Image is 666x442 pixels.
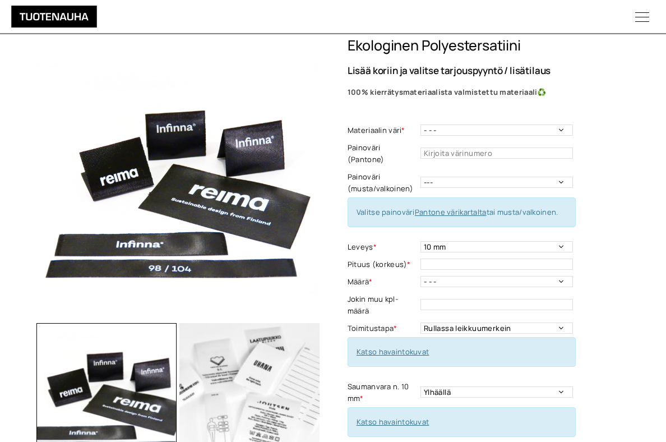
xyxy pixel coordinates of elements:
[348,37,649,54] h1: Ekologinen polyestersatiini
[348,86,649,98] p: ♻️
[357,417,429,427] a: Katso havaintokuvat
[11,6,97,28] img: Tuotenauha Oy
[415,207,487,217] a: Pantone värikartalta
[36,37,320,320] img: b7c32725-09ce-47bb-a0e3-3e9b7acc3c9a
[348,66,649,75] p: Lisää koriin ja valitse tarjouspyyntö / lisätilaus
[348,276,418,288] label: Määrä
[348,87,538,97] b: 100% kierrätysmateriaalista valmistettu materiaali
[357,347,429,357] a: Katso havaintokuvat
[348,171,418,195] label: Painoväri (musta/valkoinen)
[348,293,418,317] label: Jokin muu kpl-määrä
[348,381,418,404] label: Saumanvara n. 10 mm
[348,241,418,253] label: Leveys
[420,148,573,159] input: Kirjoita värinumero
[357,207,558,217] span: Valitse painoväri tai musta/valkoinen.
[348,259,418,270] label: Pituus (korkeus)
[348,142,418,165] label: Painoväri (Pantone)
[348,125,418,136] label: Materiaalin väri
[348,323,418,334] label: Toimitustapa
